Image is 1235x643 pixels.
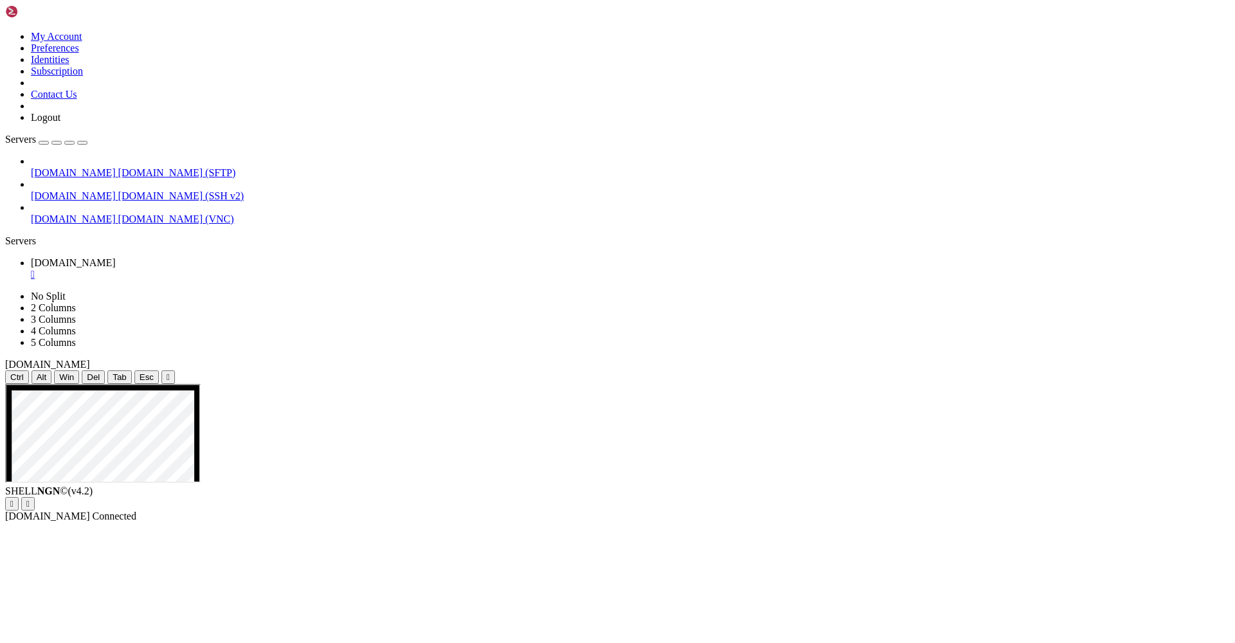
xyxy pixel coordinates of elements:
[54,370,79,384] button: Win
[82,370,105,384] button: Del
[5,235,1230,247] div: Servers
[31,31,82,42] a: My Account
[5,497,19,511] button: 
[31,257,116,268] span: [DOMAIN_NAME]
[5,134,36,145] span: Servers
[31,54,69,65] a: Identities
[167,372,170,382] div: 
[5,485,93,496] span: SHELL ©
[59,372,74,382] span: Win
[31,257,1230,280] a: h.ycloud.info
[10,372,24,382] span: Ctrl
[31,156,1230,179] li: [DOMAIN_NAME] [DOMAIN_NAME] (SFTP)
[31,302,76,313] a: 2 Columns
[21,497,35,511] button: 
[31,190,1230,202] a: [DOMAIN_NAME] [DOMAIN_NAME] (SSH v2)
[26,499,30,509] div: 
[113,372,127,382] span: Tab
[32,370,52,384] button: Alt
[161,370,175,384] button: 
[118,167,236,178] span: [DOMAIN_NAME] (SFTP)
[10,499,14,509] div: 
[31,213,116,224] span: [DOMAIN_NAME]
[118,213,234,224] span: [DOMAIN_NAME] (VNC)
[68,485,93,496] span: 4.2.0
[31,213,1230,225] a: [DOMAIN_NAME] [DOMAIN_NAME] (VNC)
[5,370,29,384] button: Ctrl
[5,511,90,521] span: [DOMAIN_NAME]
[31,167,116,178] span: [DOMAIN_NAME]
[5,134,87,145] a: Servers
[31,89,77,100] a: Contact Us
[5,5,79,18] img: Shellngn
[31,291,66,302] a: No Split
[31,190,116,201] span: [DOMAIN_NAME]
[87,372,100,382] span: Del
[31,42,79,53] a: Preferences
[31,337,76,348] a: 5 Columns
[31,167,1230,179] a: [DOMAIN_NAME] [DOMAIN_NAME] (SFTP)
[118,190,244,201] span: [DOMAIN_NAME] (SSH v2)
[107,370,132,384] button: Tab
[31,325,76,336] a: 4 Columns
[134,370,159,384] button: Esc
[37,485,60,496] b: NGN
[31,314,76,325] a: 3 Columns
[5,359,90,370] span: [DOMAIN_NAME]
[31,112,60,123] a: Logout
[31,179,1230,202] li: [DOMAIN_NAME] [DOMAIN_NAME] (SSH v2)
[37,372,47,382] span: Alt
[93,511,136,521] span: Connected
[140,372,154,382] span: Esc
[31,202,1230,225] li: [DOMAIN_NAME] [DOMAIN_NAME] (VNC)
[31,269,1230,280] a: 
[31,66,83,77] a: Subscription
